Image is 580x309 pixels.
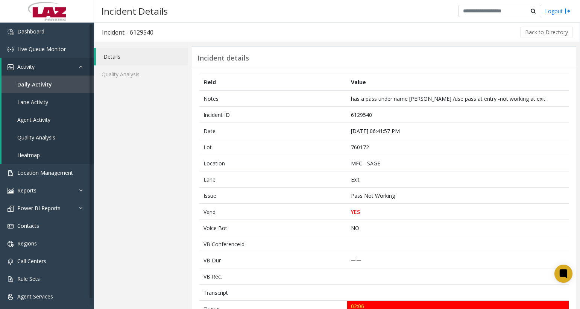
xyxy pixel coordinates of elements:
img: 'icon' [8,170,14,176]
img: 'icon' [8,241,14,247]
td: Pass Not Working [347,188,569,204]
a: Lane Activity [2,93,94,111]
td: VB ConferenceId [199,236,347,252]
a: Quality Analysis [94,65,188,83]
img: 'icon' [8,276,14,282]
a: Quality Analysis [2,129,94,146]
span: Activity [17,63,35,70]
span: Call Centers [17,257,46,265]
img: 'icon' [8,188,14,194]
a: Agent Activity [2,111,94,129]
td: Notes [199,90,347,107]
h3: Incident details [197,54,249,62]
td: Issue [199,188,347,204]
h3: Incident - 6129540 [94,24,161,41]
span: Agent Activity [17,116,50,123]
img: 'icon' [8,64,14,70]
span: Rule Sets [17,275,40,282]
a: Heatmap [2,146,94,164]
span: Power BI Reports [17,204,61,212]
td: has a pass under name [PERSON_NAME] /use pass at entry -not working at exit [347,90,569,107]
td: VB Dur [199,252,347,268]
td: Incident ID [199,107,347,123]
button: Back to Directory [520,27,573,38]
h3: Incident Details [98,2,172,20]
span: Live Queue Monitor [17,45,66,53]
a: Daily Activity [2,76,94,93]
span: Lane Activity [17,98,48,106]
span: Heatmap [17,151,40,159]
td: MFC - SAGE [347,155,569,171]
img: 'icon' [8,29,14,35]
img: 'icon' [8,294,14,300]
a: Activity [2,58,94,76]
span: Quality Analysis [17,134,55,141]
th: Field [199,74,347,91]
span: Dashboard [17,28,44,35]
span: Regions [17,240,37,247]
a: Details [96,48,188,65]
td: Location [199,155,347,171]
p: NO [351,224,565,232]
span: Agent Services [17,293,53,300]
td: __:__ [347,252,569,268]
span: Contacts [17,222,39,229]
img: 'icon' [8,223,14,229]
td: 760172 [347,139,569,155]
td: Voice Bot [199,220,347,236]
td: Exit [347,171,569,188]
th: Value [347,74,569,91]
td: [DATE] 06:41:57 PM [347,123,569,139]
td: Lot [199,139,347,155]
td: VB Rec. [199,268,347,285]
span: Location Management [17,169,73,176]
img: logout [565,7,571,15]
img: 'icon' [8,47,14,53]
td: Transcript [199,285,347,301]
td: Date [199,123,347,139]
td: 6129540 [347,107,569,123]
img: 'icon' [8,259,14,265]
span: Daily Activity [17,81,52,88]
td: Vend [199,204,347,220]
p: YES [351,208,565,216]
td: Lane [199,171,347,188]
span: Reports [17,187,36,194]
a: Logout [545,7,571,15]
img: 'icon' [8,206,14,212]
